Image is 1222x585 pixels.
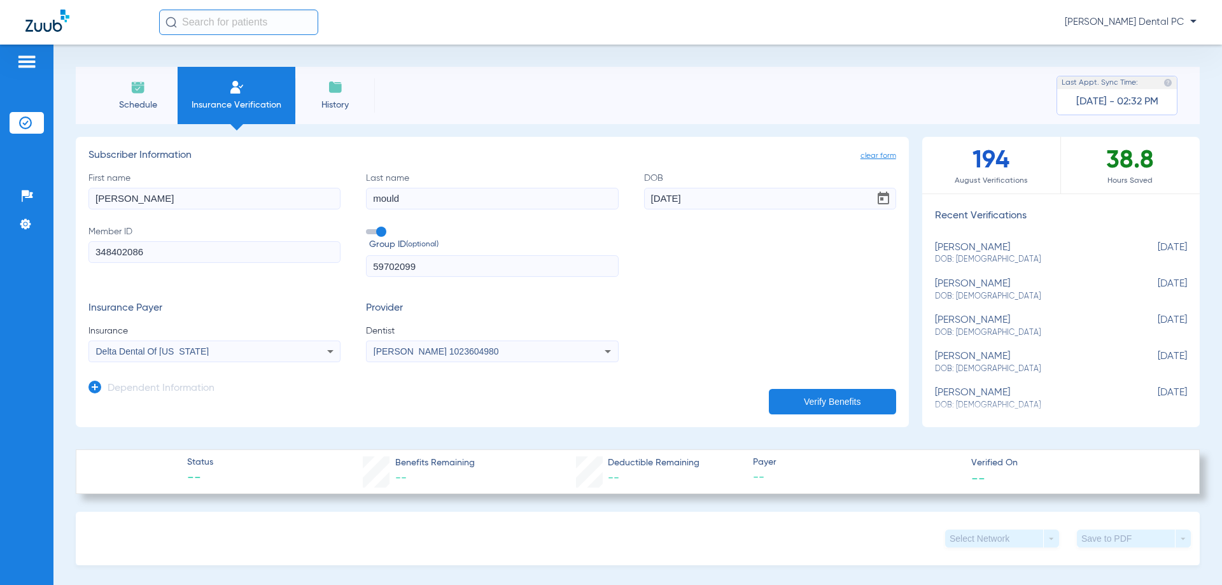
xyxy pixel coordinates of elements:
[1065,16,1197,29] span: [PERSON_NAME] Dental PC
[1062,76,1138,89] span: Last Appt. Sync Time:
[1123,314,1187,338] span: [DATE]
[88,241,341,263] input: Member ID
[922,210,1200,223] h3: Recent Verifications
[88,325,341,337] span: Insurance
[935,387,1123,411] div: [PERSON_NAME]
[935,363,1123,375] span: DOB: [DEMOGRAPHIC_DATA]
[935,278,1123,302] div: [PERSON_NAME]
[871,186,896,211] button: Open calendar
[88,172,341,209] label: First name
[366,188,618,209] input: Last name
[130,80,146,95] img: Schedule
[159,10,318,35] input: Search for patients
[88,188,341,209] input: First name
[935,242,1123,265] div: [PERSON_NAME]
[1061,137,1200,194] div: 38.8
[374,346,499,356] span: [PERSON_NAME] 1023604980
[165,17,177,28] img: Search Icon
[88,302,341,315] h3: Insurance Payer
[644,188,896,209] input: DOBOpen calendar
[1158,524,1222,585] iframe: Chat Widget
[644,172,896,209] label: DOB
[860,150,896,162] span: clear form
[1123,387,1187,411] span: [DATE]
[17,54,37,69] img: hamburger-icon
[96,346,209,356] span: Delta Dental Of [US_STATE]
[769,389,896,414] button: Verify Benefits
[305,99,365,111] span: History
[608,472,619,484] span: --
[229,80,244,95] img: Manual Insurance Verification
[366,302,618,315] h3: Provider
[406,238,439,251] small: (optional)
[187,456,213,469] span: Status
[971,471,985,484] span: --
[187,99,286,111] span: Insurance Verification
[935,327,1123,339] span: DOB: [DEMOGRAPHIC_DATA]
[935,254,1123,265] span: DOB: [DEMOGRAPHIC_DATA]
[608,456,699,470] span: Deductible Remaining
[935,291,1123,302] span: DOB: [DEMOGRAPHIC_DATA]
[88,225,341,278] label: Member ID
[753,470,960,486] span: --
[366,325,618,337] span: Dentist
[108,383,214,395] h3: Dependent Information
[1076,95,1158,108] span: [DATE] - 02:32 PM
[25,10,69,32] img: Zuub Logo
[187,470,213,488] span: --
[1061,174,1200,187] span: Hours Saved
[971,456,1179,470] span: Verified On
[395,456,475,470] span: Benefits Remaining
[1123,278,1187,302] span: [DATE]
[922,174,1060,187] span: August Verifications
[369,238,618,251] span: Group ID
[935,314,1123,338] div: [PERSON_NAME]
[88,150,896,162] h3: Subscriber Information
[935,400,1123,411] span: DOB: [DEMOGRAPHIC_DATA]
[935,351,1123,374] div: [PERSON_NAME]
[1163,78,1172,87] img: last sync help info
[1123,242,1187,265] span: [DATE]
[922,137,1061,194] div: 194
[108,99,168,111] span: Schedule
[395,472,407,484] span: --
[753,456,960,469] span: Payer
[328,80,343,95] img: History
[366,172,618,209] label: Last name
[1123,351,1187,374] span: [DATE]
